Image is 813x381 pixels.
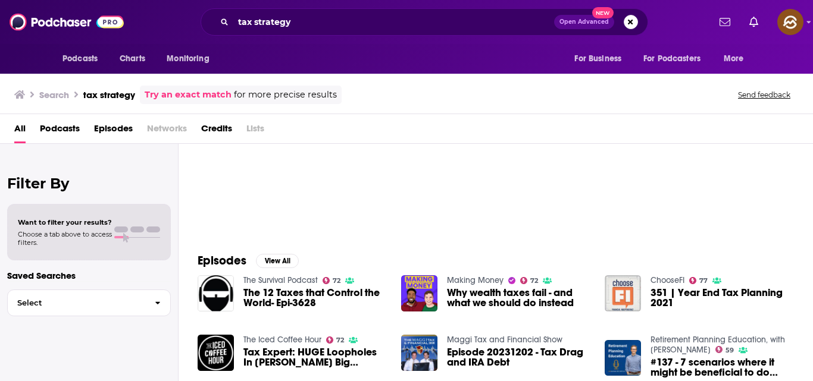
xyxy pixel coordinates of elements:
[447,335,562,345] a: Maggi Tax and Financial Show
[715,48,759,70] button: open menu
[401,275,437,311] img: Why wealth taxes fail - and what we should do instead
[777,9,803,35] span: Logged in as hey85204
[520,277,539,284] a: 72
[326,336,345,344] a: 72
[745,12,763,32] a: Show notifications dropdown
[651,275,684,285] a: ChooseFI
[336,338,344,343] span: 72
[651,357,794,377] span: #137 - 7 scenarios where it might be beneficial to do [PERSON_NAME] conversions
[198,253,299,268] a: EpisodesView All
[246,119,264,143] span: Lists
[554,15,614,29] button: Open AdvancedNew
[201,8,648,36] div: Search podcasts, credits, & more...
[243,347,387,367] a: Tax Expert: HUGE Loopholes In Trump's Big Beautiful Bill - What NO ONE Is Telling You!
[683,109,799,225] a: 52
[651,335,785,355] a: Retirement Planning Education, with Andy Panko
[636,48,718,70] button: open menu
[83,89,135,100] h3: tax strategy
[243,335,321,345] a: The Iced Coffee Hour
[574,51,621,67] span: For Business
[18,230,112,247] span: Choose a tab above to access filters.
[530,278,538,284] span: 72
[643,51,701,67] span: For Podcasters
[592,7,614,18] span: New
[198,335,234,371] img: Tax Expert: HUGE Loopholes In Trump's Big Beautiful Bill - What NO ONE Is Telling You!
[147,119,187,143] span: Networks
[167,51,209,67] span: Monitoring
[7,270,171,281] p: Saved Searches
[243,275,318,285] a: The Survival Podcast
[324,109,439,225] a: 65
[715,12,735,32] a: Show notifications dropdown
[198,253,246,268] h2: Episodes
[777,9,803,35] img: User Profile
[54,48,113,70] button: open menu
[715,346,734,353] a: 59
[158,48,224,70] button: open menu
[605,340,641,376] img: #137 - 7 scenarios where it might be beneficial to do Roth conversions
[243,347,387,367] span: Tax Expert: HUGE Loopholes In [PERSON_NAME] Big Beautiful Bill - What NO ONE Is Telling You!
[323,277,341,284] a: 72
[62,51,98,67] span: Podcasts
[401,335,437,371] img: Episode 20231202 - Tax Drag and IRA Debt
[651,357,794,377] a: #137 - 7 scenarios where it might be beneficial to do Roth conversions
[112,48,152,70] a: Charts
[198,275,234,311] img: The 12 Taxes that Control the World- Epi-3628
[145,88,232,102] a: Try an exact match
[734,90,794,100] button: Send feedback
[651,288,794,308] a: 351 | Year End Tax Planning 2021
[39,89,69,100] h3: Search
[777,9,803,35] button: Show profile menu
[10,11,124,33] img: Podchaser - Follow, Share and Rate Podcasts
[7,175,171,192] h2: Filter By
[8,299,145,307] span: Select
[243,288,387,308] a: The 12 Taxes that Control the World- Epi-3628
[14,119,26,143] a: All
[724,51,744,67] span: More
[447,288,590,308] a: Why wealth taxes fail - and what we should do instead
[333,278,340,284] span: 72
[204,109,319,225] a: 37
[7,289,171,316] button: Select
[566,48,636,70] button: open menu
[120,51,145,67] span: Charts
[447,347,590,367] a: Episode 20231202 - Tax Drag and IRA Debt
[201,119,232,143] a: Credits
[94,119,133,143] a: Episodes
[689,277,708,284] a: 77
[605,275,641,311] img: 351 | Year End Tax Planning 2021
[699,278,708,284] span: 77
[234,88,337,102] span: for more precise results
[447,275,504,285] a: Making Money
[726,348,734,353] span: 59
[233,12,554,32] input: Search podcasts, credits, & more...
[256,254,299,268] button: View All
[559,19,609,25] span: Open Advanced
[40,119,80,143] a: Podcasts
[18,218,112,226] span: Want to filter your results?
